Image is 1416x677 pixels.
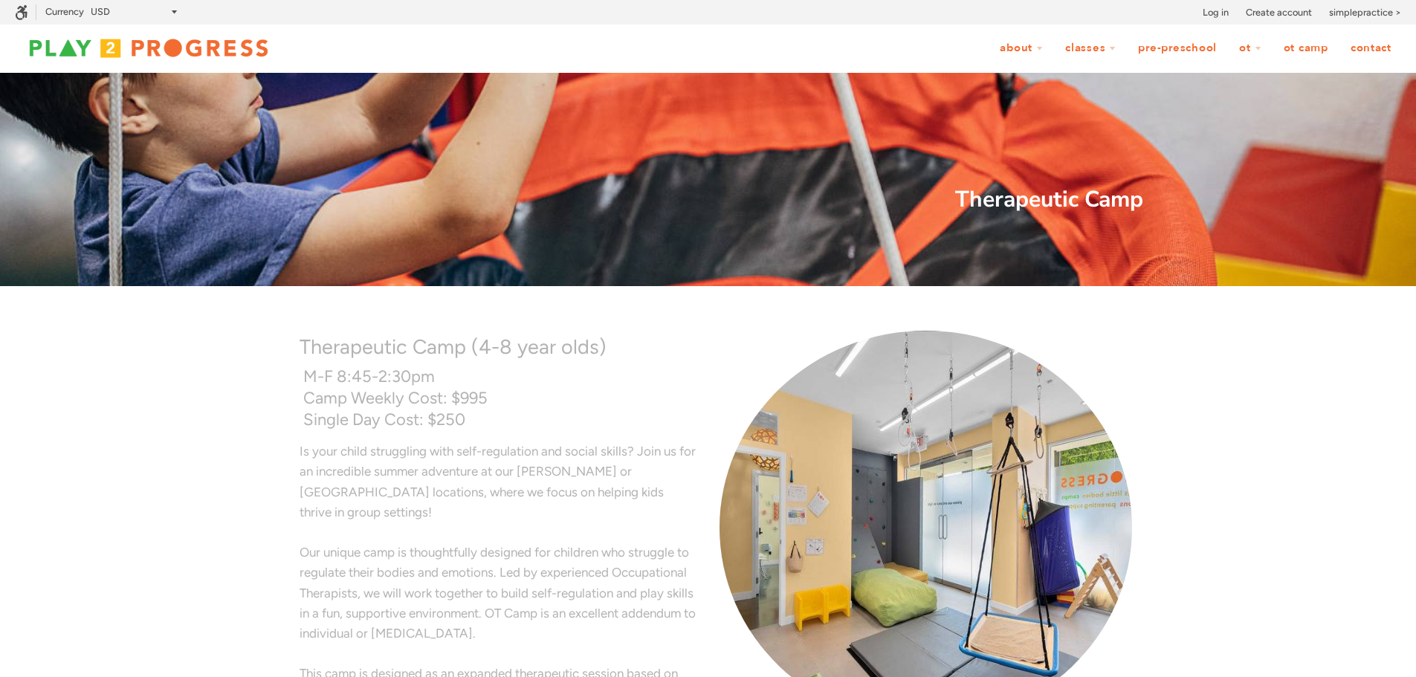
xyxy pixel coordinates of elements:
[1128,34,1226,62] a: Pre-Preschool
[300,545,696,641] span: Our unique camp is thoughtfully designed for children who struggle to regulate their bodies and e...
[1203,5,1229,20] a: Log in
[1341,34,1401,62] a: Contact
[1246,5,1312,20] a: Create account
[45,6,84,17] label: Currency
[955,184,1143,215] strong: Therapeutic Camp
[303,366,697,388] p: M-F 8:45-2:30pm
[990,34,1053,62] a: About
[303,388,697,409] p: Camp Weekly Cost: $995
[300,331,697,363] p: Therapeutic Camp (4
[1055,34,1125,62] a: Classes
[303,409,697,431] p: Single Day Cost: $250
[1274,34,1338,62] a: OT Camp
[300,444,696,519] span: Is your child struggling with self-regulation and social skills? Join us for an incredible summer...
[491,334,607,359] span: -8 year olds)
[1329,5,1401,20] a: simplepractice >
[15,33,282,63] img: Play2Progress logo
[1229,34,1271,62] a: OT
